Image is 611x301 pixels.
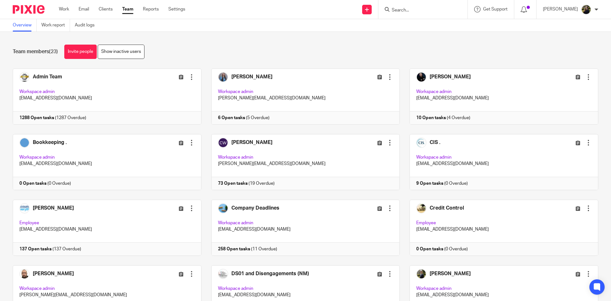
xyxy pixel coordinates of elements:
a: Work report [41,19,70,32]
img: Pixie [13,5,45,14]
a: Email [79,6,89,12]
a: Reports [143,6,159,12]
a: Audit logs [75,19,99,32]
a: Invite people [64,45,97,59]
img: ACCOUNTING4EVERYTHING-13.jpg [581,4,591,15]
a: Settings [168,6,185,12]
a: Team [122,6,133,12]
input: Search [391,8,448,13]
p: [PERSON_NAME] [543,6,578,12]
a: Overview [13,19,37,32]
a: Clients [99,6,113,12]
span: Get Support [483,7,508,11]
a: Show inactive users [98,45,144,59]
a: Work [59,6,69,12]
h1: Team members [13,48,58,55]
span: (23) [49,49,58,54]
